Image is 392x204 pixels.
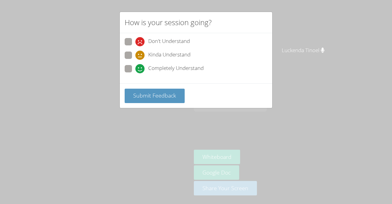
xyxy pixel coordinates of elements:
[125,89,185,103] button: Submit Feedback
[148,37,190,46] span: Don't Understand
[148,64,204,73] span: Completely Understand
[125,17,212,28] h2: How is your session going?
[133,92,176,99] span: Submit Feedback
[148,51,190,60] span: Kinda Understand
